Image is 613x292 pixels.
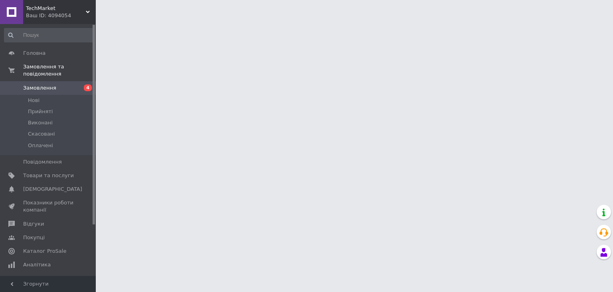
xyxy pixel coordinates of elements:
div: Ваш ID: 4094054 [26,12,96,19]
input: Пошук [4,28,94,42]
span: Скасовані [28,130,55,138]
span: Повідомлення [23,158,62,166]
span: Замовлення та повідомлення [23,63,96,78]
span: [DEMOGRAPHIC_DATA] [23,186,82,193]
span: 4 [84,84,92,91]
span: Замовлення [23,84,56,92]
span: TechMarket [26,5,86,12]
span: Управління сайтом [23,275,74,289]
span: Виконані [28,119,53,126]
span: Головна [23,50,45,57]
span: Оплачені [28,142,53,149]
span: Прийняті [28,108,53,115]
span: Показники роботи компанії [23,199,74,214]
span: Каталог ProSale [23,248,66,255]
span: Покупці [23,234,45,241]
span: Аналітика [23,261,51,268]
span: Нові [28,97,40,104]
span: Товари та послуги [23,172,74,179]
span: Відгуки [23,220,44,228]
